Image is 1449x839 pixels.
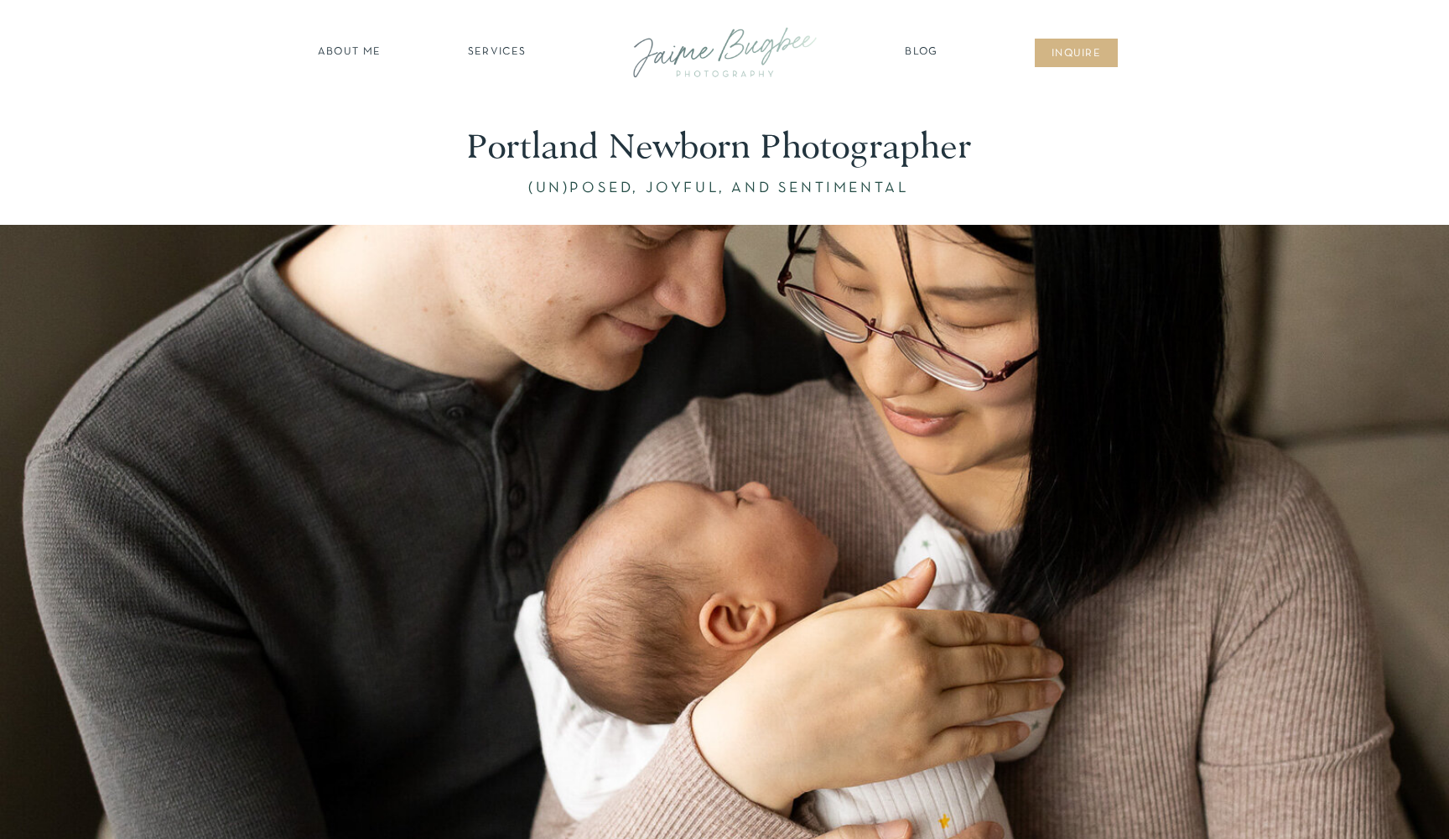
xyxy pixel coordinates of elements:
[528,181,922,201] p: (UN)POSED, JOYFUL, AND SENTIMENTAL
[466,127,983,169] h1: Portland Newborn Photographer
[901,44,943,61] a: Blog
[1042,46,1110,63] a: inqUIre
[449,44,544,61] a: SERVICES
[313,44,386,61] a: about ME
